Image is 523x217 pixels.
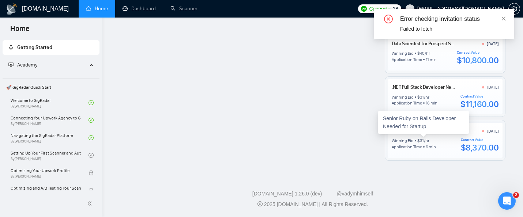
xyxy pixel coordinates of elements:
a: homeHome [86,5,108,12]
div: Application Time [392,144,422,150]
div: $ [417,138,420,144]
div: $10,800.00 [457,55,498,66]
div: /hr [425,50,430,56]
div: 2025 [DOMAIN_NAME] | All Rights Reserved. [108,201,517,208]
div: /hr [424,94,429,100]
span: Optimizing Your Upwork Profile [11,167,81,174]
a: Welcome to GigRadarBy[PERSON_NAME] [11,95,89,111]
a: searchScanner [170,5,197,12]
span: 2 [513,192,519,198]
span: close [501,16,506,21]
div: Winning Bid [392,138,414,144]
span: check-circle [89,100,94,105]
div: $ [417,50,420,56]
div: $ [417,94,420,100]
div: 31 [420,94,424,100]
div: Application Time [392,100,422,106]
span: Connects: [369,5,391,13]
span: check-circle [89,135,94,140]
div: Contract Value [457,50,498,55]
div: $11,160.00 [460,99,498,110]
div: 11 min [426,57,437,62]
div: Winning Bid [392,94,414,100]
span: 28 [393,5,398,13]
a: Navigating the GigRadar PlatformBy[PERSON_NAME] [11,130,89,146]
div: [DATE] [487,128,499,134]
button: setting [508,3,520,15]
div: Failed to fetch [400,25,505,33]
span: 🚀 GigRadar Quick Start [3,80,99,95]
a: setting [508,6,520,12]
iframe: Intercom live chat [498,192,516,210]
div: 31 [420,138,424,144]
span: check-circle [89,153,94,158]
span: check-circle [89,118,94,123]
div: $8,370.00 [461,142,499,153]
div: 6 min [426,144,436,150]
img: logo [6,3,18,15]
div: [DATE] [487,84,499,90]
a: @vadymhimself [336,191,373,197]
span: setting [509,6,520,12]
a: [DOMAIN_NAME] 1.26.0 (dev) [252,191,322,197]
div: Application Time [392,57,422,62]
li: Getting Started [3,40,99,55]
span: lock [89,170,94,175]
div: Senior Ruby on Rails Developer Needed for Startup [378,111,469,134]
span: By [PERSON_NAME] [11,174,81,179]
img: upwork-logo.png [361,6,367,12]
span: Academy [17,62,37,68]
span: user [407,6,413,11]
a: Connecting Your Upwork Agency to GigRadarBy[PERSON_NAME] [11,112,89,128]
span: close-circle [384,15,393,23]
span: Getting Started [17,44,52,50]
div: 16 min [426,100,438,106]
div: /hr [424,138,429,144]
span: lock [89,188,94,193]
span: Academy [8,62,37,68]
span: double-left [87,200,94,207]
div: 40 [420,50,425,56]
span: rocket [8,45,14,50]
div: Contract Value [460,94,498,99]
span: fund-projection-screen [8,62,14,67]
span: copyright [257,201,263,206]
span: Optimizing and A/B Testing Your Scanner for Better Results [11,184,81,192]
a: Setting Up Your First Scanner and Auto-BidderBy[PERSON_NAME] [11,147,89,163]
div: Winning Bid [392,50,414,56]
a: dashboardDashboard [123,5,156,12]
div: Error checking invitation status [400,15,505,23]
span: Home [4,23,35,39]
div: Contract Value [461,138,499,142]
